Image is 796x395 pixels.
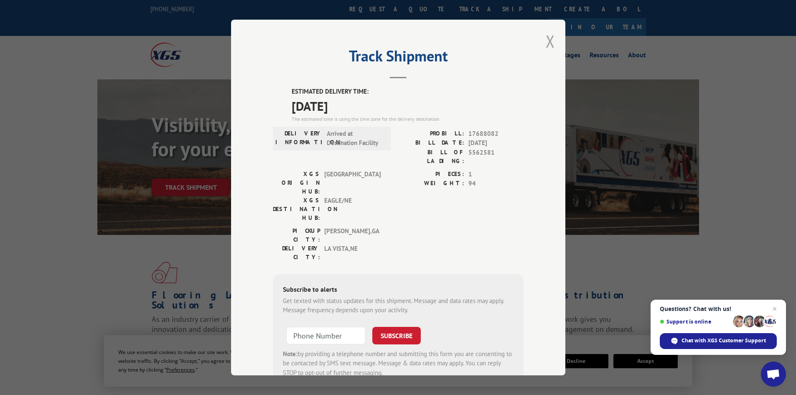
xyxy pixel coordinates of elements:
[546,30,555,52] button: Close modal
[324,196,381,222] span: EAGLE/NE
[468,170,524,179] span: 1
[273,227,320,244] label: PICKUP CITY:
[273,50,524,66] h2: Track Shipment
[660,306,777,312] span: Questions? Chat with us!
[468,138,524,148] span: [DATE]
[398,138,464,148] label: BILL DATE:
[468,179,524,189] span: 94
[283,284,514,296] div: Subscribe to alerts
[324,244,381,262] span: LA VISTA , NE
[770,304,780,314] span: Close chat
[398,170,464,179] label: PIECES:
[398,179,464,189] label: WEIGHT:
[273,170,320,196] label: XGS ORIGIN HUB:
[324,170,381,196] span: [GEOGRAPHIC_DATA]
[660,333,777,349] div: Chat with XGS Customer Support
[273,196,320,222] label: XGS DESTINATION HUB:
[275,129,323,148] label: DELIVERY INFORMATION:
[283,349,514,378] div: by providing a telephone number and submitting this form you are consenting to be contacted by SM...
[761,362,786,387] div: Open chat
[682,337,766,344] span: Chat with XGS Customer Support
[324,227,381,244] span: [PERSON_NAME] , GA
[292,87,524,97] label: ESTIMATED DELIVERY TIME:
[292,115,524,123] div: The estimated time is using the time zone for the delivery destination.
[283,296,514,315] div: Get texted with status updates for this shipment. Message and data rates may apply. Message frequ...
[468,129,524,139] span: 17688082
[660,319,730,325] span: Support is online
[372,327,421,344] button: SUBSCRIBE
[286,327,366,344] input: Phone Number
[273,244,320,262] label: DELIVERY CITY:
[327,129,383,148] span: Arrived at Destination Facility
[398,148,464,166] label: BILL OF LADING:
[398,129,464,139] label: PROBILL:
[283,350,298,358] strong: Note:
[468,148,524,166] span: 5562581
[292,97,524,115] span: [DATE]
